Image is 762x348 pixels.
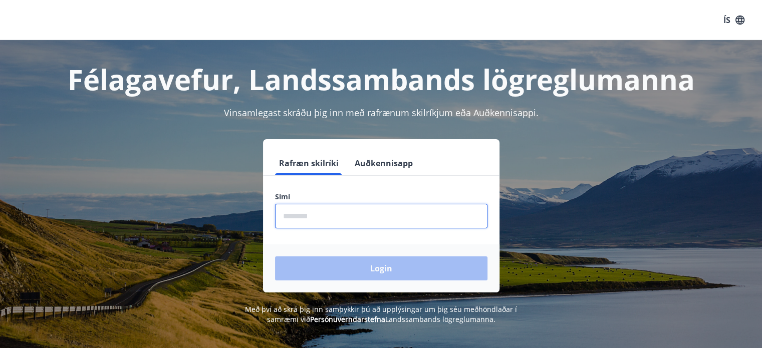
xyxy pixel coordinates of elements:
button: Rafræn skilríki [275,151,343,175]
button: ÍS [718,11,750,29]
span: Með því að skrá þig inn samþykkir þú að upplýsingar um þig séu meðhöndlaðar í samræmi við Landssa... [245,304,517,324]
button: Auðkennisapp [351,151,417,175]
label: Sími [275,192,487,202]
a: Persónuverndarstefna [310,314,385,324]
span: Vinsamlegast skráðu þig inn með rafrænum skilríkjum eða Auðkennisappi. [224,107,539,119]
h1: Félagavefur, Landssambands lögreglumanna [33,60,730,98]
